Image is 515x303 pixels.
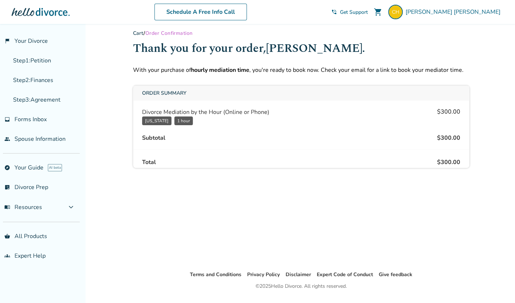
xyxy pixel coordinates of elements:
h1: Thank you for your order, [PERSON_NAME] . [133,40,469,57]
strong: hourly mediation time [191,66,249,74]
span: Forms Inbox [14,115,47,123]
span: list_alt_check [4,184,10,190]
div: Order Summary [133,86,469,101]
a: Terms and Conditions [190,271,241,278]
a: Privacy Policy [247,271,280,278]
span: flag_2 [4,38,10,44]
span: people [4,136,10,142]
div: Subtotal [142,134,165,142]
span: Resources [4,203,42,211]
div: $300.00 [437,158,460,166]
span: menu_book [4,204,10,210]
iframe: Chat Widget [479,268,515,303]
span: [PERSON_NAME] [PERSON_NAME] [406,8,503,16]
p: With your purchase of , you're ready to book now. Check your email for a link to book your mediat... [133,66,469,74]
span: inbox [4,116,10,122]
div: 1 hour [174,116,193,125]
a: Cart [133,30,144,37]
div: $300.00 [437,108,460,125]
span: expand_more [67,203,75,212]
div: © 2025 Hello Divorce. All rights reserved. [256,282,347,291]
div: Total [142,158,156,166]
span: Order Confirmation [145,30,193,37]
li: Give feedback [379,270,412,279]
div: [US_STATE] [142,116,171,125]
span: Get Support [340,9,368,16]
span: shopping_cart [374,8,382,16]
div: $300.00 [437,134,460,142]
img: carrie.rau@gmail.com [388,5,403,19]
a: Schedule A Free Info Call [154,4,247,20]
span: shopping_basket [4,233,10,239]
span: phone_in_talk [331,9,337,15]
span: groups [4,253,10,259]
li: Disclaimer [286,270,311,279]
a: Expert Code of Conduct [317,271,373,278]
div: / [133,30,469,37]
span: explore [4,165,10,171]
span: AI beta [48,164,62,171]
a: phone_in_talkGet Support [331,9,368,16]
span: Divorce Mediation by the Hour (Online or Phone) [142,108,269,116]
